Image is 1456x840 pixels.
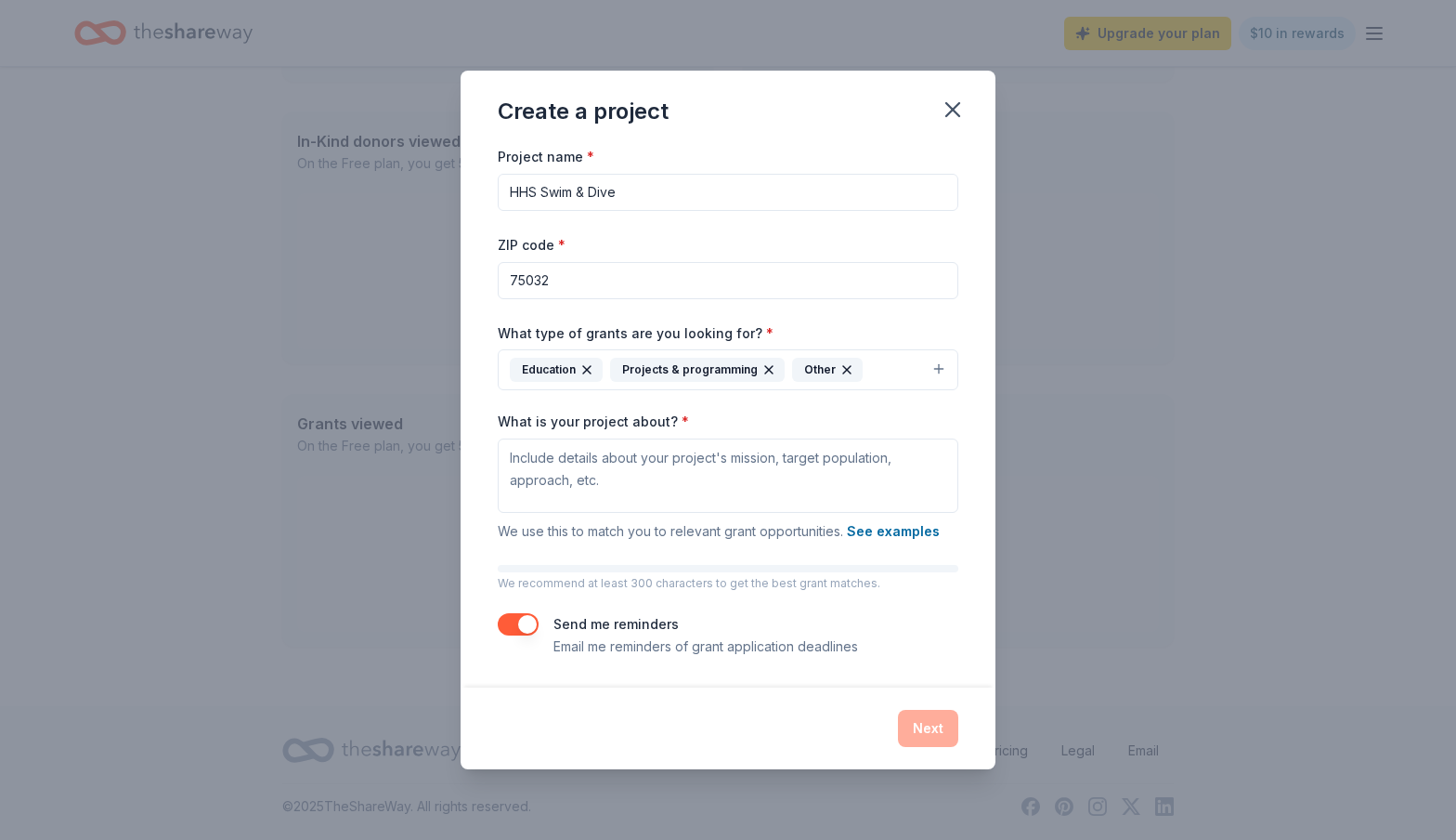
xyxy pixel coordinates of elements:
div: Projects & programming [610,358,785,382]
label: ZIP code [498,236,565,255]
input: After school program [498,174,958,211]
label: What type of grants are you looking for? [498,324,773,343]
div: Education [510,358,603,382]
input: 12345 (U.S. only) [498,262,958,299]
button: See examples [847,520,940,543]
div: Other [792,358,863,382]
label: Send me reminders [553,616,679,632]
button: EducationProjects & programmingOther [498,349,958,390]
p: We recommend at least 300 characters to get the best grant matches. [498,576,958,591]
p: Email me reminders of grant application deadlines [553,636,858,658]
span: We use this to match you to relevant grant opportunities. [498,523,940,539]
div: Create a project [498,97,669,126]
label: What is your project about? [498,413,689,431]
label: Project name [498,148,594,166]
